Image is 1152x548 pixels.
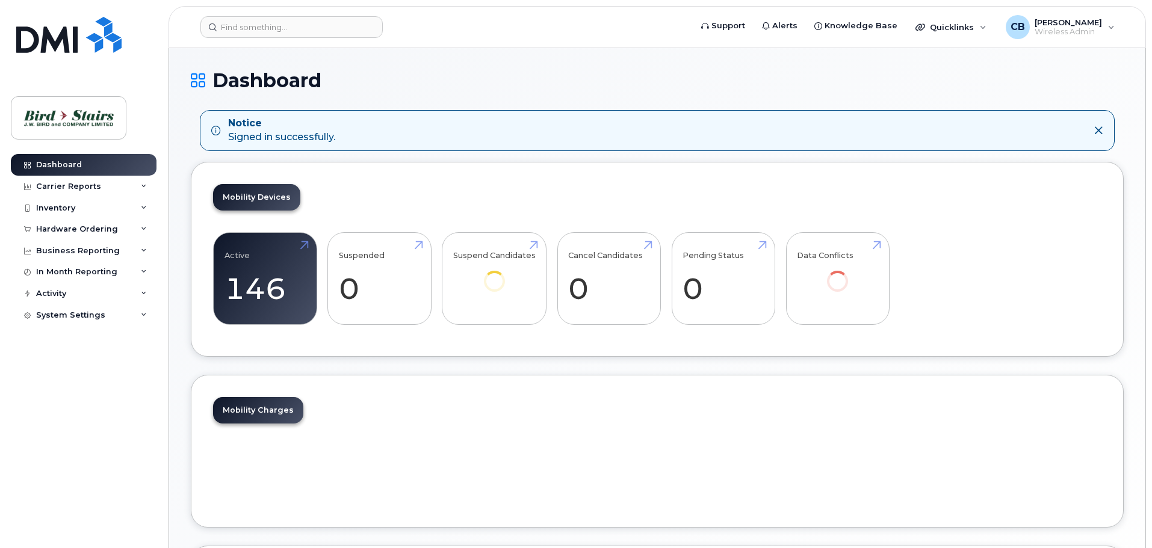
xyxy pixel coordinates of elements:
div: Signed in successfully. [228,117,335,144]
h1: Dashboard [191,70,1124,91]
a: Data Conflicts [797,239,878,308]
a: Mobility Charges [213,397,303,423]
a: Mobility Devices [213,184,300,211]
a: Pending Status 0 [683,239,764,318]
a: Suspended 0 [339,239,420,318]
a: Cancel Candidates 0 [568,239,649,318]
a: Suspend Candidates [453,239,536,308]
strong: Notice [228,117,335,131]
a: Active 146 [225,239,306,318]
